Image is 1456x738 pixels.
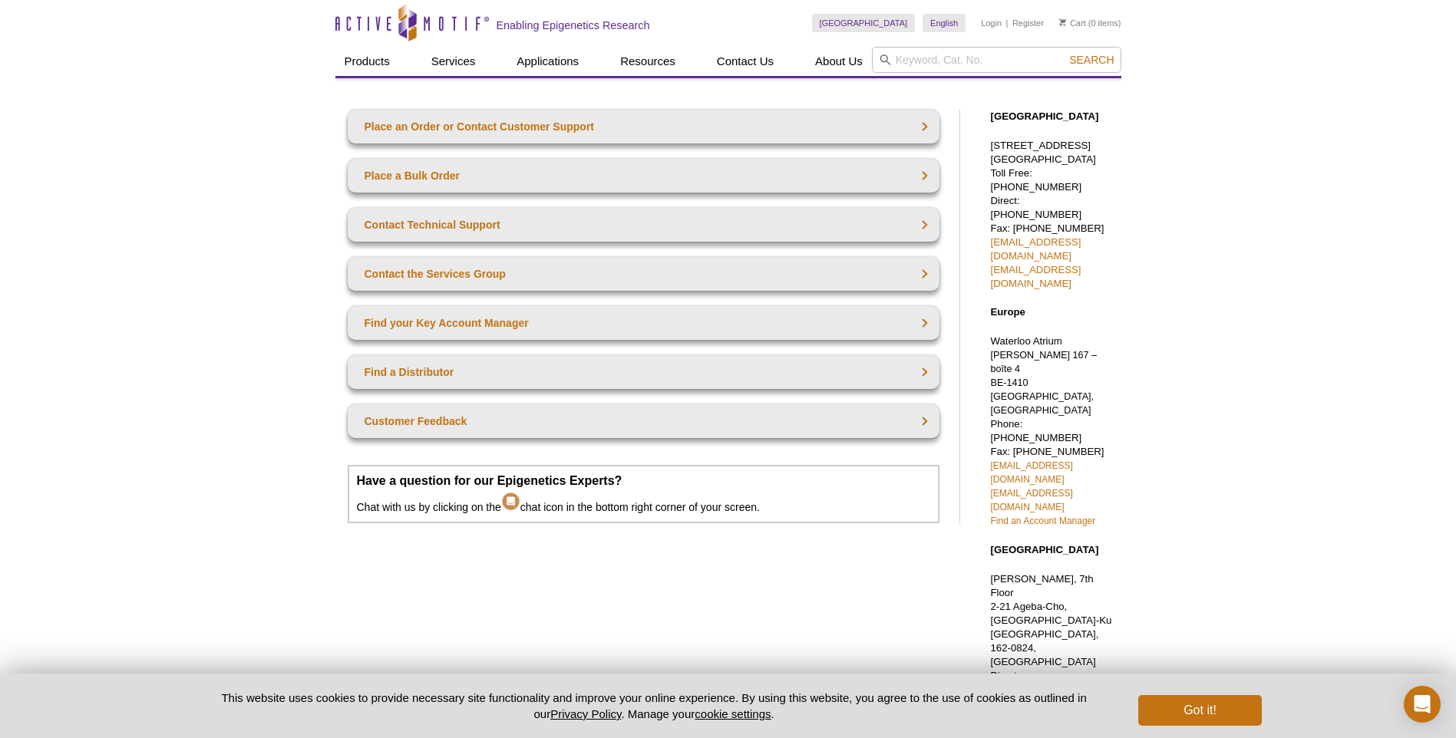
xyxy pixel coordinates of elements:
button: cookie settings [695,707,771,720]
a: Place an Order or Contact Customer Support [348,110,939,143]
button: Search [1065,53,1118,67]
a: Cart [1059,18,1086,28]
strong: [GEOGRAPHIC_DATA] [991,544,1099,555]
a: [EMAIL_ADDRESS][DOMAIN_NAME] [991,488,1073,512]
li: | [1006,14,1009,32]
a: Contact Technical Support [348,208,939,242]
a: Find your Key Account Manager [348,306,939,340]
a: Contact Us [708,47,783,76]
img: Intercom Chat [501,488,520,511]
li: (0 items) [1059,14,1121,32]
p: Waterloo Atrium Phone: [PHONE_NUMBER] Fax: [PHONE_NUMBER] [991,334,1114,528]
strong: Europe [991,306,1025,318]
button: Got it! [1138,695,1261,726]
a: Resources [611,47,685,76]
div: Open Intercom Messenger [1404,686,1441,723]
a: Register [1012,18,1044,28]
a: Products [335,47,399,76]
a: English [923,14,966,32]
p: Chat with us by clicking on the chat icon in the bottom right corner of your screen. [357,474,930,514]
a: Privacy Policy [550,707,621,720]
a: Place a Bulk Order [348,159,939,193]
span: [PERSON_NAME] 167 – boîte 4 BE-1410 [GEOGRAPHIC_DATA], [GEOGRAPHIC_DATA] [991,350,1098,416]
p: [PERSON_NAME], 7th Floor 2-21 Ageba-Cho, [GEOGRAPHIC_DATA]-Ku [GEOGRAPHIC_DATA], 162-0824, [GEOGR... [991,572,1114,738]
strong: [GEOGRAPHIC_DATA] [991,110,1099,122]
a: Find an Account Manager [991,516,1096,526]
input: Keyword, Cat. No. [872,47,1121,73]
a: Services [422,47,485,76]
a: Contact the Services Group [348,257,939,291]
strong: Have a question for our Epigenetics Experts? [357,474,622,487]
span: Search [1069,54,1114,66]
p: This website uses cookies to provide necessary site functionality and improve your online experie... [195,690,1114,722]
h2: Enabling Epigenetics Research [497,18,650,32]
a: Applications [507,47,588,76]
a: Find a Distributor [348,355,939,389]
p: [STREET_ADDRESS] [GEOGRAPHIC_DATA] Toll Free: [PHONE_NUMBER] Direct: [PHONE_NUMBER] Fax: [PHONE_N... [991,139,1114,291]
a: [EMAIL_ADDRESS][DOMAIN_NAME] [991,264,1081,289]
a: Login [981,18,1002,28]
a: [EMAIL_ADDRESS][DOMAIN_NAME] [991,236,1081,262]
a: [EMAIL_ADDRESS][DOMAIN_NAME] [991,460,1073,485]
a: About Us [806,47,872,76]
a: [GEOGRAPHIC_DATA] [812,14,916,32]
img: Your Cart [1059,18,1066,26]
a: Customer Feedback [348,404,939,438]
